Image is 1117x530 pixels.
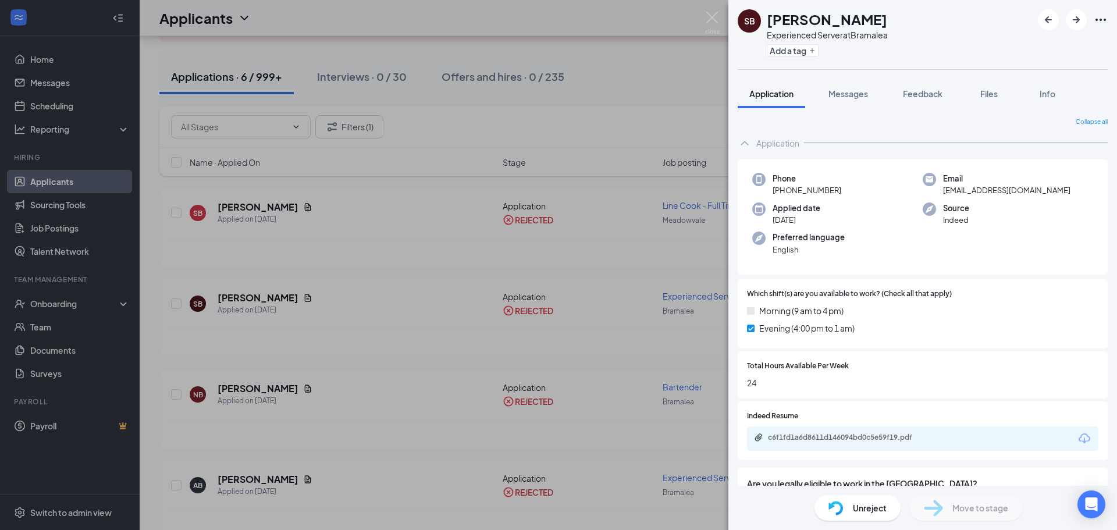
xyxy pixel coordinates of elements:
span: Collapse all [1076,118,1108,127]
svg: Ellipses [1094,13,1108,27]
span: Feedback [903,88,942,99]
span: 24 [747,376,1098,389]
span: Indeed [943,214,969,226]
span: Morning (9 am to 4 pm) [759,304,844,317]
span: Which shift(s) are you available to work? (Check all that apply) [747,289,952,300]
a: Paperclipc6f1fd1a6d8611d146094bd0c5e59f19.pdf [754,433,942,444]
span: Email [943,173,1070,184]
button: PlusAdd a tag [767,44,819,56]
div: Open Intercom Messenger [1077,490,1105,518]
span: English [773,244,845,255]
svg: Plus [809,47,816,54]
span: Are you legally eligible to work in the [GEOGRAPHIC_DATA]? [747,477,1098,490]
svg: Paperclip [754,433,763,442]
button: ArrowLeftNew [1038,9,1059,30]
span: [DATE] [773,214,820,226]
span: Unreject [853,501,887,514]
span: Total Hours Available Per Week [747,361,849,372]
span: Evening (4:00 pm to 1 am) [759,322,855,335]
svg: ChevronUp [738,136,752,150]
span: Application [749,88,794,99]
div: c6f1fd1a6d8611d146094bd0c5e59f19.pdf [768,433,931,442]
span: Source [943,202,969,214]
span: Applied date [773,202,820,214]
span: [PHONE_NUMBER] [773,184,841,196]
div: Experienced Server at Bramalea [767,29,888,41]
span: Indeed Resume [747,411,798,422]
div: Application [756,137,799,149]
span: [EMAIL_ADDRESS][DOMAIN_NAME] [943,184,1070,196]
span: Preferred language [773,232,845,243]
span: Move to stage [952,501,1008,514]
span: Info [1040,88,1055,99]
svg: ArrowRight [1069,13,1083,27]
svg: ArrowLeftNew [1041,13,1055,27]
button: ArrowRight [1066,9,1087,30]
span: Phone [773,173,841,184]
div: SB [744,15,755,27]
span: Messages [828,88,868,99]
span: Files [980,88,998,99]
h1: [PERSON_NAME] [767,9,887,29]
svg: Download [1077,432,1091,446]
